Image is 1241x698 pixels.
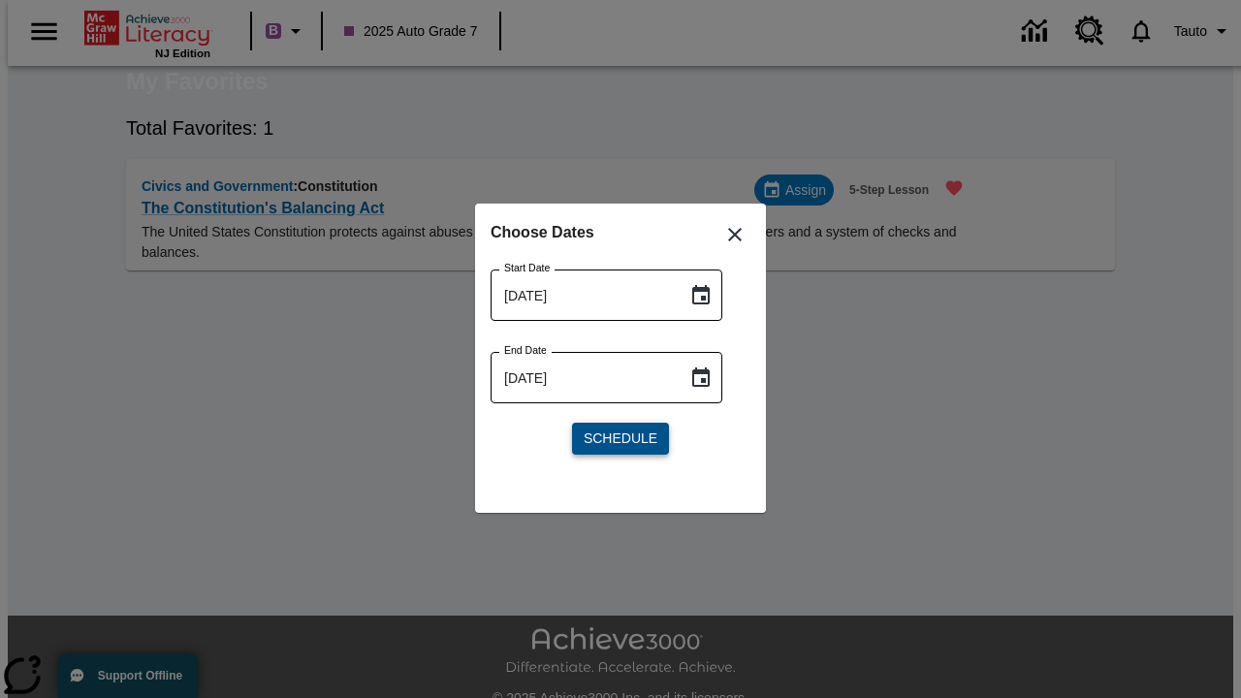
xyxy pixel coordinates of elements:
label: End Date [504,343,547,358]
button: Choose date, selected date is Oct 13, 2025 [682,276,720,315]
input: MMMM-DD-YYYY [491,270,674,321]
input: MMMM-DD-YYYY [491,352,674,403]
label: Start Date [504,261,550,275]
button: Choose date, selected date is Oct 13, 2025 [682,359,720,397]
button: Close [712,211,758,258]
div: Choose date [491,219,750,470]
span: Schedule [584,428,657,449]
button: Schedule [572,423,669,455]
h6: Choose Dates [491,219,750,246]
